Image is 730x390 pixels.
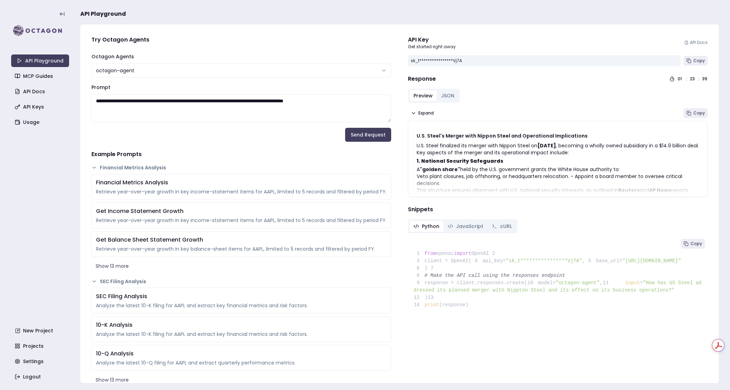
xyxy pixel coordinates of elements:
[427,265,439,272] span: 7
[408,205,708,214] h4: Snippets
[414,280,527,286] span: response = client.responses.create(
[527,279,538,287] span: 10
[456,223,483,230] span: JavaScript
[417,157,503,164] strong: 1. National Security Safeguards
[414,265,427,271] span: )
[489,250,500,257] span: 2
[600,280,603,286] span: ,
[91,53,134,60] label: Octagon Agents
[11,24,69,38] img: logo-rect-yK7x_WSZ.svg
[96,302,387,309] div: Analyze the latest 10-K filing for AAPL and extract key financial metrics and risk factors.
[96,207,387,215] div: Get Income Statement Growth
[417,166,699,187] li: A held by the U.S. government grants the White House authority to:
[12,70,70,82] a: MCP Guides
[427,294,439,301] span: 13
[91,84,110,91] label: Prompt
[12,340,70,352] a: Projects
[408,108,437,118] button: Expand
[702,76,708,82] div: 39
[618,187,640,194] strong: Reuters
[96,321,387,329] div: 10-K Analysis
[684,108,708,118] button: Copy
[418,110,434,116] span: Expand
[96,178,387,187] div: Financial Metrics Analysis
[425,273,565,278] span: # Make the API call using the responses endpoint
[640,280,643,286] span: =
[96,188,387,195] div: Retrieve year-over-year growth in key income-statement items for AAPL, limited to 5 records and f...
[414,295,427,300] span: )
[625,280,640,286] span: input
[585,257,596,265] span: 5
[693,58,705,64] span: Copy
[482,258,506,264] span: api_key=
[690,76,695,82] div: 23
[437,90,459,101] button: JSON
[408,75,436,83] h4: Response
[538,280,556,286] span: model=
[649,187,671,194] strong: AP News
[91,36,391,44] h4: Try Octagon Agents
[420,166,460,173] strong: "golden share"
[80,10,126,18] span: API Playground
[681,239,705,249] button: Copy
[439,302,469,308] span: (response)
[414,265,425,272] span: 6
[12,85,70,98] a: API Docs
[91,260,391,272] button: Show 13 more
[96,217,387,224] div: Retrieve year-over-year growth in key income-statement items for AAPL, limited to 5 records and f...
[684,56,708,66] button: Copy
[408,36,456,44] div: API Key
[414,257,425,265] span: 3
[91,150,391,159] h4: Example Prompts
[684,40,708,45] a: API Docs
[96,349,387,358] div: 10-Q Analysis
[500,223,512,230] span: cURL
[414,272,425,279] span: 8
[96,236,387,244] div: Get Balance Sheet Statement Growth
[414,279,425,287] span: 9
[436,251,454,256] span: openai
[409,90,437,101] button: Preview
[12,355,70,368] a: Settings
[12,101,70,113] a: API Keys
[91,374,391,386] button: Show 13 more
[417,142,699,156] p: U.S. Steel finalized its merger with Nippon Steel on , becoming a wholly owned subsidiary in a $1...
[96,245,387,252] div: Retrieve year-over-year growth in key balance-sheet items for AAPL, limited to 5 records and filt...
[698,76,699,82] div: :
[408,44,456,50] p: Get started right away
[96,359,387,366] div: Analyze the latest 10-Q filing for AAPL and extract quarterly performance metrics.
[686,76,687,82] div: :
[345,128,391,142] button: Send Request
[454,251,471,256] span: import
[96,331,387,338] div: Analyze the latest 10-K filing for AAPL and extract key financial metrics and risk factors.
[91,164,391,171] button: Financial Metrics Analysis
[623,258,681,264] span: "[URL][DOMAIN_NAME]"
[12,370,70,383] a: Logout
[603,279,614,287] span: 11
[12,324,70,337] a: New Project
[91,278,391,285] button: SEC Filing Analysis
[414,258,471,264] span: client = OpenAI(
[417,173,699,187] li: Veto plant closures, job offshoring, or headquarters relocation. - Appoint a board member to over...
[425,302,439,308] span: print
[693,110,705,116] span: Copy
[471,251,489,256] span: OpenAI
[414,301,425,309] span: 14
[582,258,585,264] span: ,
[678,76,683,82] div: 01
[417,187,699,194] li: This structure ensures alignment with U.S. national security interests, as outlined in and reports.
[417,132,699,139] h3: U.S. Steel's Merger with Nippon Steel and Operational Implications
[596,258,623,264] span: base_url=
[422,223,439,230] span: Python
[691,241,702,246] span: Copy
[556,280,599,286] span: "octagon-agent"
[471,257,483,265] span: 4
[12,116,70,128] a: Usage
[11,54,69,67] a: API Playground
[414,294,425,301] span: 12
[537,142,556,149] strong: [DATE]
[425,251,437,256] span: from
[96,292,387,301] div: SEC Filing Analysis
[414,250,425,257] span: 1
